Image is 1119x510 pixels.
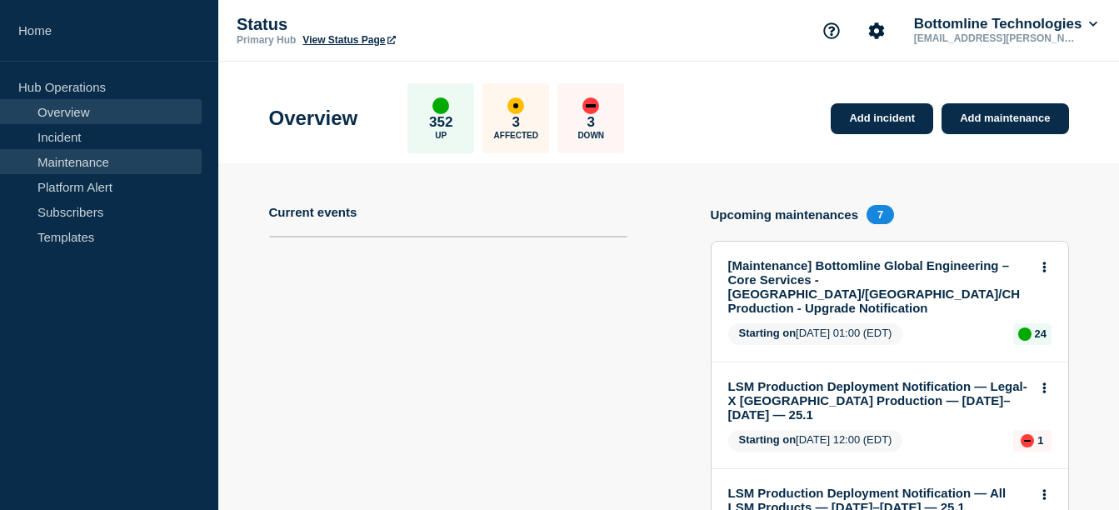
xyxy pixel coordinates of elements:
[728,379,1029,422] a: LSM Production Deployment Notification — Legal-X [GEOGRAPHIC_DATA] Production — [DATE]–[DATE] — 25.1
[859,13,894,48] button: Account settings
[435,131,447,140] p: Up
[911,16,1101,32] button: Bottomline Technologies
[302,34,395,46] a: View Status Page
[494,131,538,140] p: Affected
[728,323,903,345] span: [DATE] 01:00 (EDT)
[269,205,357,219] h4: Current events
[1021,434,1034,447] div: down
[728,430,903,452] span: [DATE] 12:00 (EDT)
[429,114,452,131] p: 352
[1037,434,1043,447] p: 1
[512,114,520,131] p: 3
[507,97,524,114] div: affected
[814,13,849,48] button: Support
[739,327,797,339] span: Starting on
[739,433,797,446] span: Starting on
[237,34,296,46] p: Primary Hub
[942,103,1068,134] a: Add maintenance
[831,103,933,134] a: Add incident
[432,97,449,114] div: up
[577,131,604,140] p: Down
[582,97,599,114] div: down
[1018,327,1032,341] div: up
[911,32,1084,44] p: [EMAIL_ADDRESS][PERSON_NAME][DOMAIN_NAME]
[711,207,859,222] h4: Upcoming maintenances
[269,107,358,130] h1: Overview
[587,114,595,131] p: 3
[237,15,570,34] p: Status
[728,258,1029,315] a: [Maintenance] Bottomline Global Engineering – Core Services - [GEOGRAPHIC_DATA]/[GEOGRAPHIC_DATA]...
[1035,327,1047,340] p: 24
[867,205,894,224] span: 7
